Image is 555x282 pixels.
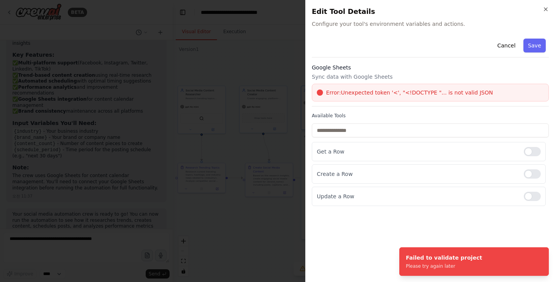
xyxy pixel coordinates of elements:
button: Cancel [493,39,520,52]
h2: Edit Tool Details [312,6,549,17]
span: Error: Unexpected token '<', "<!DOCTYPE "... is not valid JSON [326,89,493,96]
button: Save [523,39,546,52]
label: Available Tools [312,113,549,119]
div: Please try again later [406,263,482,269]
p: Create a Row [317,170,518,178]
p: Get a Row [317,148,518,155]
p: Update a Row [317,193,518,200]
div: Failed to validate project [406,254,482,262]
h3: Google Sheets [312,64,549,71]
p: Sync data with Google Sheets [312,73,549,81]
span: Configure your tool's environment variables and actions. [312,20,549,28]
